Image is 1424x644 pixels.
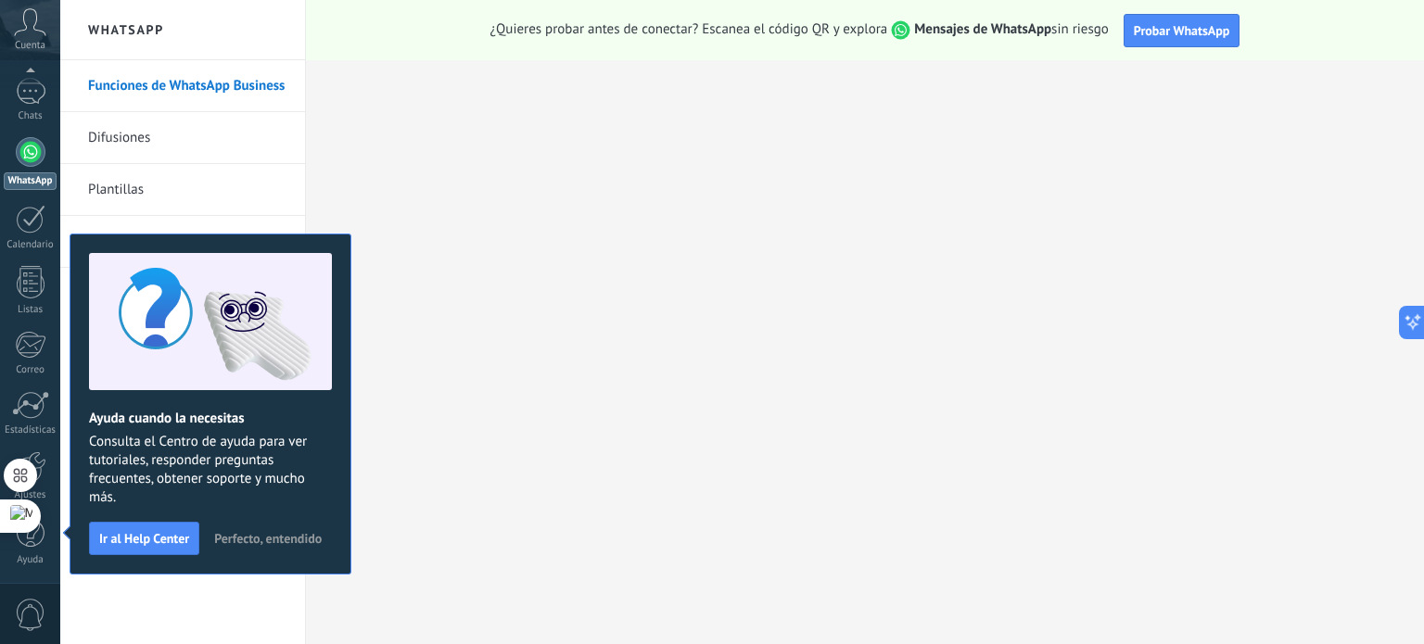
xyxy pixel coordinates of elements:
li: Plantillas [60,164,305,216]
button: Probar WhatsApp [1124,14,1240,47]
div: WhatsApp [4,172,57,190]
div: Chats [4,110,57,122]
div: Correo [4,364,57,376]
a: Plantillas [88,164,286,216]
strong: Mensajes de WhatsApp [914,20,1051,38]
span: Consulta el Centro de ayuda para ver tutoriales, responder preguntas frecuentes, obtener soporte ... [89,433,332,507]
span: Cuenta [15,40,45,52]
span: Ir al Help Center [99,532,189,545]
li: Funciones de WhatsApp Business [60,60,305,112]
div: Listas [4,304,57,316]
span: Probar WhatsApp [1134,22,1230,39]
button: Perfecto, entendido [206,524,330,552]
h2: Ayuda cuando la necesitas [89,410,332,427]
span: Perfecto, entendido [214,532,322,545]
a: Funciones de WhatsApp Business [88,60,286,112]
span: ¿Quieres probar antes de conectar? Escanea el código QR y explora sin riesgo [490,20,1109,40]
li: Bots [60,216,305,268]
a: Bots [88,216,286,268]
div: Ajustes [4,489,57,501]
a: Difusiones [88,112,286,164]
li: Difusiones [60,112,305,164]
div: Calendario [4,239,57,251]
button: Ir al Help Center [89,522,199,555]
